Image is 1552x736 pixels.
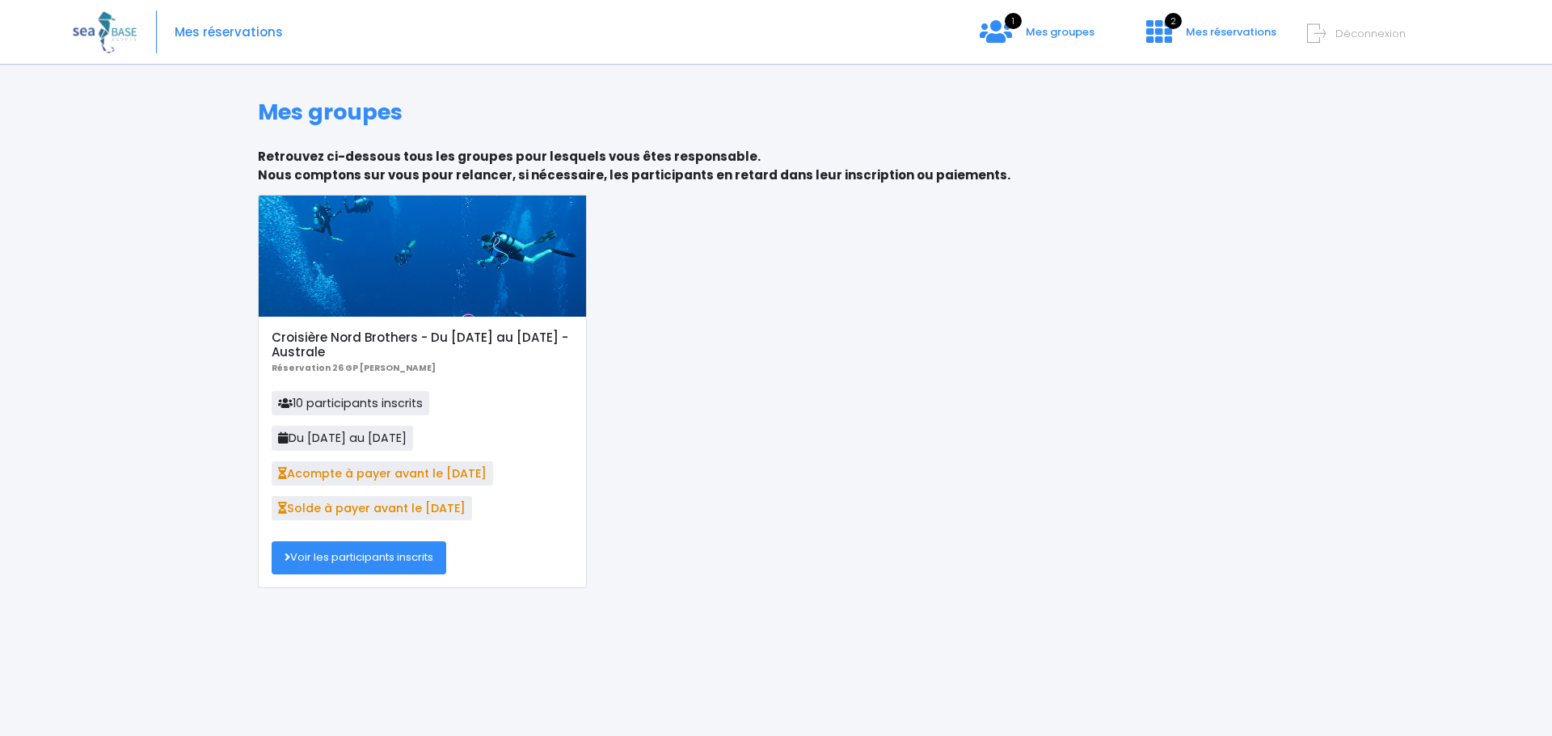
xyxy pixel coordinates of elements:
h1: Mes groupes [258,99,1295,125]
a: Voir les participants inscrits [272,541,446,574]
span: Acompte à payer avant le [DATE] [272,461,493,486]
a: 2 Mes réservations [1133,30,1286,45]
span: Déconnexion [1335,26,1406,41]
span: Mes réservations [1186,24,1276,40]
p: Retrouvez ci-dessous tous les groupes pour lesquels vous êtes responsable. Nous comptons sur vous... [258,148,1295,184]
span: 1 [1005,13,1022,29]
span: 10 participants inscrits [272,391,429,415]
span: 2 [1165,13,1182,29]
a: 1 Mes groupes [967,30,1107,45]
span: Solde à payer avant le [DATE] [272,496,472,520]
h5: Croisière Nord Brothers - Du [DATE] au [DATE] - Australe [272,330,573,360]
span: Du [DATE] au [DATE] [272,426,413,450]
b: Réservation 26 GP [PERSON_NAME] [272,362,436,374]
span: Mes groupes [1026,24,1094,40]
